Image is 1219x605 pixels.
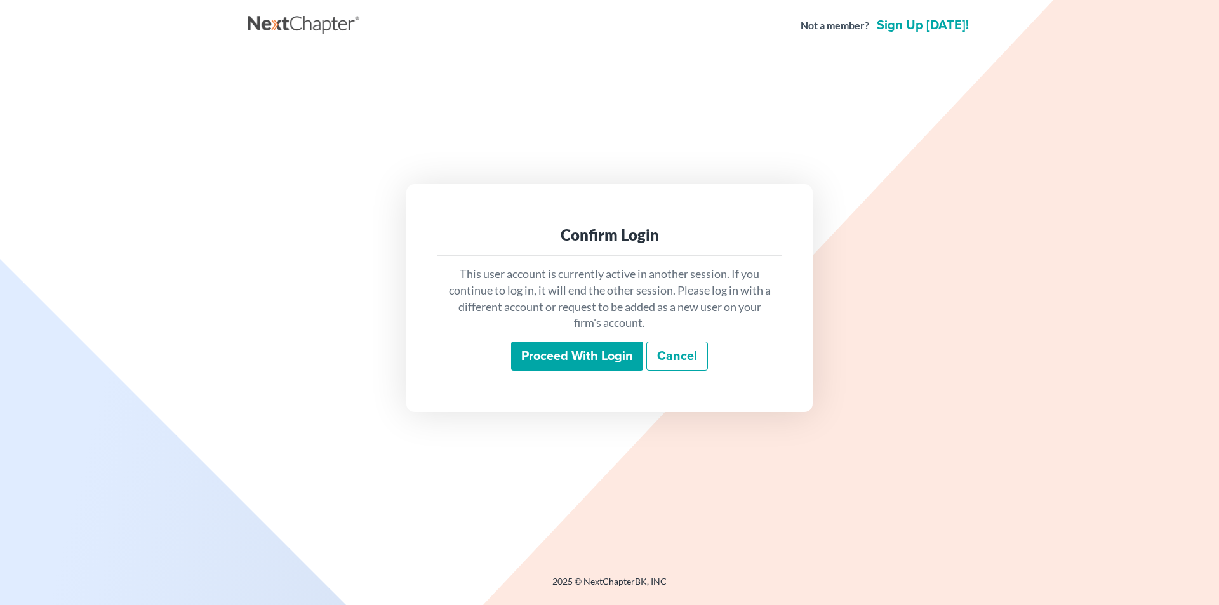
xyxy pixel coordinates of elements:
p: This user account is currently active in another session. If you continue to log in, it will end ... [447,266,772,331]
input: Proceed with login [511,342,643,371]
a: Cancel [646,342,708,371]
div: Confirm Login [447,225,772,245]
a: Sign up [DATE]! [874,19,971,32]
div: 2025 © NextChapterBK, INC [248,575,971,598]
strong: Not a member? [801,18,869,33]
